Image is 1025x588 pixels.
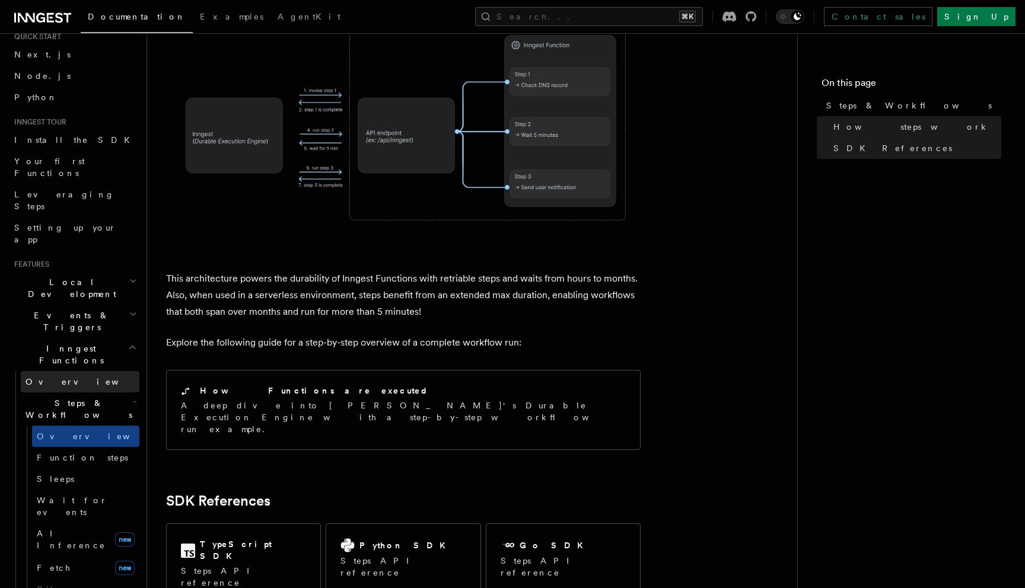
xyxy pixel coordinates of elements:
[37,496,107,517] span: Wait for events
[32,447,139,468] a: Function steps
[21,397,132,421] span: Steps & Workflows
[115,561,135,575] span: new
[37,563,71,573] span: Fetch
[270,4,348,32] a: AgentKit
[501,555,626,579] p: Steps API reference
[937,7,1016,26] a: Sign Up
[37,529,106,550] span: AI Inference
[776,9,804,24] button: Toggle dark mode
[9,309,129,333] span: Events & Triggers
[21,392,139,426] button: Steps & Workflows
[200,385,429,397] h2: How Functions are executed
[81,4,193,33] a: Documentation
[166,270,641,320] p: This architecture powers the durability of Inngest Functions with retriable steps and waits from ...
[14,71,71,81] span: Node.js
[9,32,61,41] span: Quick start
[37,474,74,484] span: Sleeps
[14,135,137,145] span: Install the SDK
[32,468,139,490] a: Sleeps
[37,432,159,441] span: Overview
[32,523,139,556] a: AI Inferencenew
[833,121,989,133] span: How steps work
[14,156,85,178] span: Your first Functions
[9,305,139,338] button: Events & Triggers
[166,370,641,450] a: How Functions are executedA deep dive into [PERSON_NAME]'s Durable Execution Engine with a step-b...
[679,11,696,23] kbd: ⌘K
[14,190,114,211] span: Leveraging Steps
[32,426,139,447] a: Overview
[829,116,1001,138] a: How steps work
[340,555,466,579] p: Steps API reference
[9,276,129,300] span: Local Development
[9,338,139,371] button: Inngest Functions
[14,92,58,102] span: Python
[115,532,135,547] span: new
[520,539,590,551] h2: Go SDK
[26,377,148,386] span: Overview
[166,493,270,509] a: SDK References
[826,100,992,111] span: Steps & Workflows
[88,12,186,21] span: Documentation
[822,76,1001,95] h4: On this page
[9,65,139,87] a: Node.js
[829,138,1001,159] a: SDK References
[833,142,952,154] span: SDK References
[32,490,139,523] a: Wait for events
[181,400,626,435] p: A deep dive into [PERSON_NAME]'s Durable Execution Engine with a step-by-step workflow run example.
[9,129,139,151] a: Install the SDK
[9,117,66,127] span: Inngest tour
[475,7,703,26] button: Search...⌘K
[200,12,263,21] span: Examples
[14,50,71,59] span: Next.js
[822,95,1001,116] a: Steps & Workflows
[166,334,641,351] p: Explore the following guide for a step-by-step overview of a complete workflow run:
[278,12,340,21] span: AgentKit
[9,151,139,184] a: Your first Functions
[824,7,932,26] a: Contact sales
[359,539,453,551] h2: Python SDK
[14,223,116,244] span: Setting up your app
[193,4,270,32] a: Examples
[21,371,139,392] a: Overview
[9,217,139,250] a: Setting up your app
[9,87,139,108] a: Python
[9,260,49,269] span: Features
[9,343,128,366] span: Inngest Functions
[9,271,139,305] button: Local Development
[200,538,306,562] h2: TypeScript SDK
[9,184,139,217] a: Leveraging Steps
[32,556,139,580] a: Fetchnew
[9,44,139,65] a: Next.js
[37,453,128,462] span: Function steps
